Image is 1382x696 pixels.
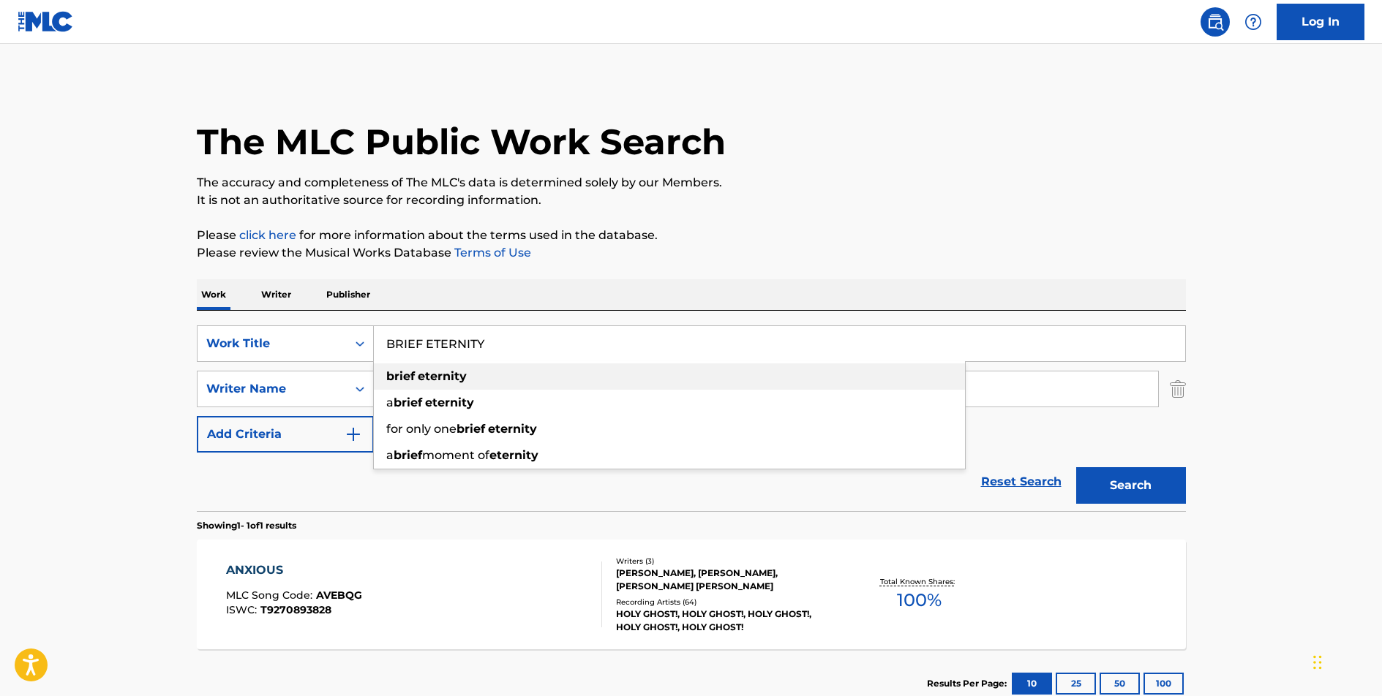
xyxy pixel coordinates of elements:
p: It is not an authoritative source for recording information. [197,192,1186,209]
p: Results Per Page: [927,677,1010,690]
img: MLC Logo [18,11,74,32]
strong: brief [394,448,422,462]
img: search [1206,13,1224,31]
span: a [386,448,394,462]
div: Work Title [206,335,338,352]
span: for only one [386,422,457,436]
button: 100 [1143,673,1184,695]
span: AVEBQG [316,589,362,602]
a: Public Search [1201,7,1230,37]
strong: brief [457,422,485,436]
span: 100 % [897,587,942,613]
img: 9d2ae6d4665cec9f34b9.svg [345,425,362,443]
a: click here [239,228,296,242]
span: moment of [422,448,489,462]
div: HOLY GHOST!, HOLY GHOST!, HOLY GHOST!, HOLY GHOST!, HOLY GHOST! [616,608,837,634]
div: Writers ( 3 ) [616,556,837,567]
h1: The MLC Public Work Search [197,120,726,164]
a: Log In [1277,4,1364,40]
p: Total Known Shares: [880,576,958,587]
div: Help [1239,7,1268,37]
strong: eternity [489,448,538,462]
strong: eternity [488,422,537,436]
form: Search Form [197,325,1186,511]
a: ANXIOUSMLC Song Code:AVEBQGISWC:T9270893828Writers (3)[PERSON_NAME], [PERSON_NAME], [PERSON_NAME]... [197,540,1186,649]
button: 25 [1056,673,1096,695]
p: Please for more information about the terms used in the database. [197,227,1186,244]
strong: eternity [418,369,467,383]
button: Search [1076,467,1186,504]
img: help [1244,13,1262,31]
a: Reset Search [974,466,1069,498]
p: Work [197,279,230,310]
span: T9270893828 [260,603,331,616]
p: Please review the Musical Works Database [197,244,1186,262]
strong: brief [386,369,415,383]
p: Showing 1 - 1 of 1 results [197,519,296,532]
button: 10 [1012,673,1052,695]
span: ISWC : [226,603,260,616]
strong: eternity [425,396,474,409]
div: [PERSON_NAME], [PERSON_NAME], [PERSON_NAME] [PERSON_NAME] [616,567,837,593]
div: Recording Artists ( 64 ) [616,597,837,608]
p: Writer [257,279,296,310]
p: Publisher [322,279,375,310]
iframe: Chat Widget [1309,626,1382,696]
span: MLC Song Code : [226,589,316,602]
span: a [386,396,394,409]
p: The accuracy and completeness of The MLC's data is determined solely by our Members. [197,174,1186,192]
img: Delete Criterion [1170,371,1186,407]
div: Drag [1313,640,1322,684]
strong: brief [394,396,422,409]
button: 50 [1100,673,1140,695]
div: Writer Name [206,380,338,398]
button: Add Criteria [197,416,374,453]
a: Terms of Use [451,246,531,260]
div: ANXIOUS [226,561,362,579]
